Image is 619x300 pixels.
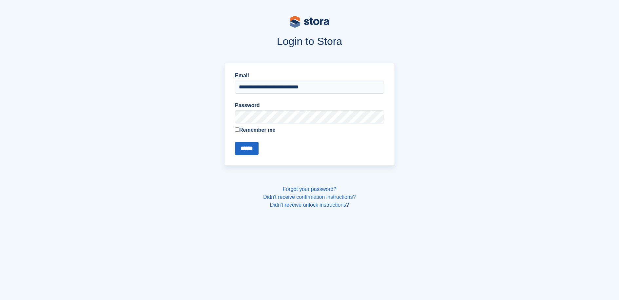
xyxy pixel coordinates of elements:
a: Didn't receive confirmation instructions? [263,194,356,200]
img: stora-logo-53a41332b3708ae10de48c4981b4e9114cc0af31d8433b30ea865607fb682f29.svg [290,16,329,28]
input: Remember me [235,127,239,132]
h1: Login to Stora [99,35,520,47]
a: Didn't receive unlock instructions? [270,202,349,208]
label: Remember me [235,126,384,134]
label: Email [235,72,384,80]
label: Password [235,102,384,109]
a: Forgot your password? [283,186,337,192]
